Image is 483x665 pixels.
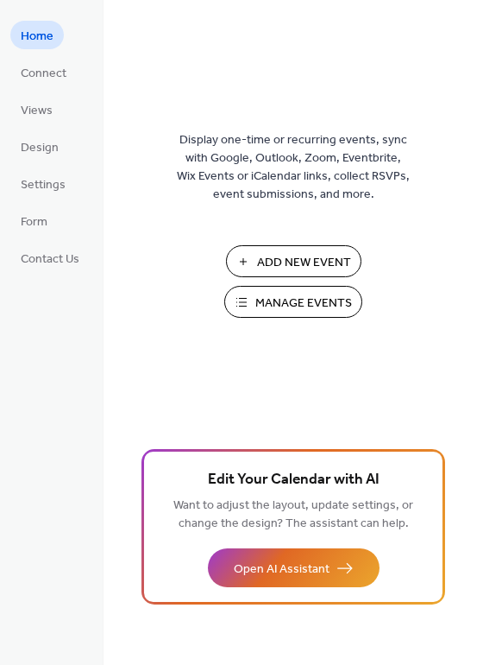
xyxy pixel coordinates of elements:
a: Connect [10,58,77,86]
a: Settings [10,169,76,198]
button: Add New Event [226,245,361,277]
button: Manage Events [224,286,362,318]
span: Home [21,28,53,46]
span: Settings [21,176,66,194]
a: Design [10,132,69,161]
span: Design [21,139,59,157]
span: Add New Event [257,254,351,272]
span: Open AI Assistant [234,560,329,579]
span: Connect [21,65,66,83]
span: Want to adjust the layout, update settings, or change the design? The assistant can help. [173,494,413,535]
span: Contact Us [21,250,79,269]
a: Form [10,206,58,235]
a: Contact Us [10,244,90,272]
a: Home [10,21,64,49]
a: Views [10,95,63,123]
span: Form [21,213,47,231]
button: Open AI Assistant [208,548,379,587]
span: Views [21,102,53,120]
span: Edit Your Calendar with AI [208,468,379,492]
span: Manage Events [255,294,352,313]
span: Display one-time or recurring events, sync with Google, Outlook, Zoom, Eventbrite, Wix Events or ... [177,131,410,204]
